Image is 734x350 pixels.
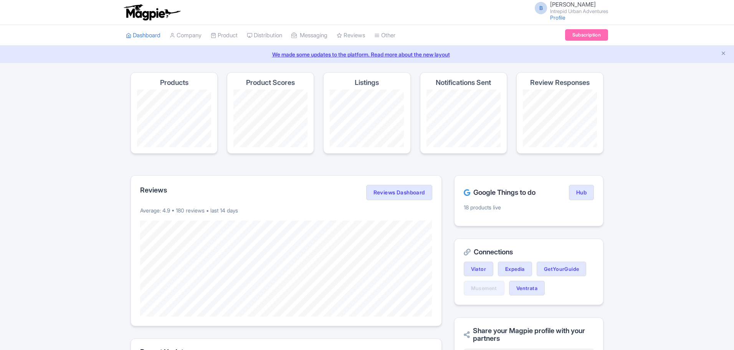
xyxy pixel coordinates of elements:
a: Subscription [565,29,608,41]
h4: Product Scores [246,79,295,86]
a: Reviews Dashboard [366,185,432,200]
span: B [535,2,547,14]
a: Distribution [247,25,282,46]
a: Messaging [291,25,327,46]
h4: Notifications Sent [436,79,491,86]
h4: Listings [355,79,379,86]
a: Reviews [337,25,365,46]
a: Dashboard [126,25,160,46]
h4: Review Responses [530,79,590,86]
a: We made some updates to the platform. Read more about the new layout [5,50,729,58]
a: GetYourGuide [537,262,587,276]
p: Average: 4.9 • 180 reviews • last 14 days [140,206,432,214]
a: Viator [464,262,493,276]
h2: Reviews [140,186,167,194]
a: Company [170,25,202,46]
a: Hub [569,185,594,200]
a: Musement [464,281,504,295]
a: Other [374,25,395,46]
h2: Connections [464,248,594,256]
button: Close announcement [721,50,726,58]
a: Profile [550,14,565,21]
a: B [PERSON_NAME] Intrepid Urban Adventures [530,2,608,14]
h2: Google Things to do [464,189,536,196]
a: Expedia [498,262,532,276]
h4: Products [160,79,188,86]
span: [PERSON_NAME] [550,1,596,8]
img: logo-ab69f6fb50320c5b225c76a69d11143b.png [122,4,182,21]
small: Intrepid Urban Adventures [550,9,608,14]
a: Ventrata [509,281,545,295]
p: 18 products live [464,203,594,211]
a: Product [211,25,238,46]
h2: Share your Magpie profile with your partners [464,327,594,342]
